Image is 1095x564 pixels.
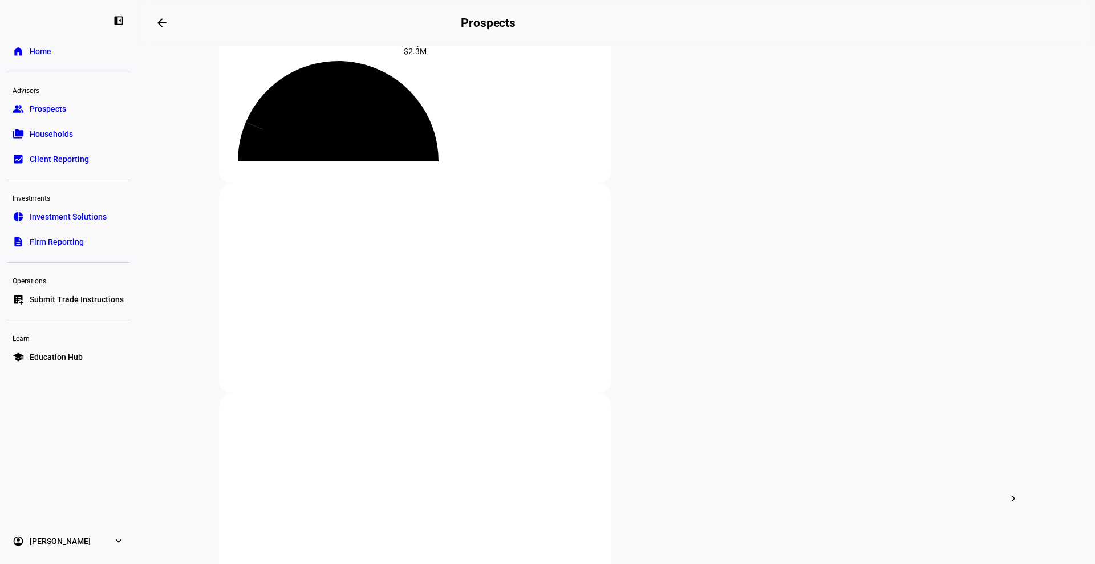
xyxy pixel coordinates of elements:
eth-mat-symbol: list_alt_add [13,294,24,305]
span: [PERSON_NAME] [30,535,91,547]
eth-mat-symbol: account_circle [13,535,24,547]
eth-mat-symbol: home [13,46,24,57]
a: groupProspects [7,98,130,120]
span: Home [30,46,51,57]
div: Advisors [7,82,130,98]
div: Investments [7,189,130,205]
eth-mat-symbol: expand_more [113,535,124,547]
div: Operations [7,272,130,288]
eth-mat-symbol: pie_chart [13,211,24,222]
eth-mat-symbol: school [13,351,24,363]
span: Households [30,128,73,140]
div: Learn [7,330,130,346]
a: folder_copyHouseholds [7,123,130,145]
eth-mat-symbol: description [13,236,24,247]
h2: Prospects [461,16,516,30]
span: Submit Trade Instructions [30,294,124,305]
a: pie_chartInvestment Solutions [7,205,130,228]
span: Client Reporting [30,153,89,165]
a: homeHome [7,40,130,63]
span: Firm Reporting [30,236,84,247]
span: Prospects [30,103,66,115]
mat-icon: chevron_right [1007,492,1020,505]
eth-mat-symbol: group [13,103,24,115]
a: descriptionFirm Reporting [7,230,130,253]
div: $2.3M [233,47,598,56]
eth-mat-symbol: folder_copy [13,128,24,140]
mat-icon: arrow_backwards [155,16,169,30]
span: Investment Solutions [30,211,107,222]
eth-mat-symbol: bid_landscape [13,153,24,165]
a: bid_landscapeClient Reporting [7,148,130,171]
span: Education Hub [30,351,83,363]
eth-mat-symbol: left_panel_close [113,15,124,26]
